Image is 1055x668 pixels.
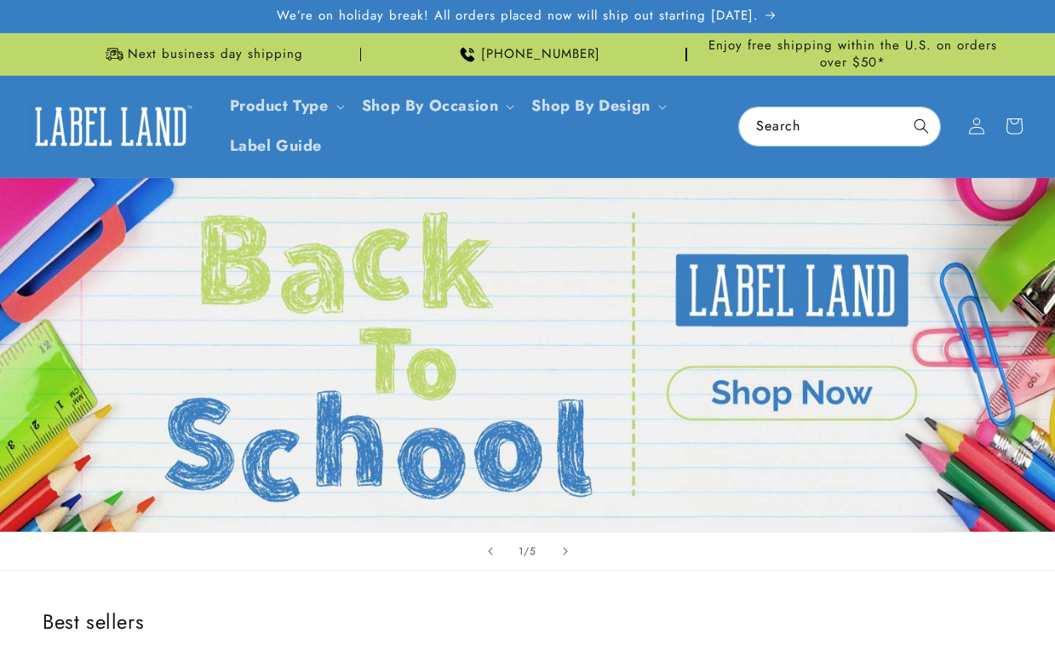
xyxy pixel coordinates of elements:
button: Search [903,107,940,145]
div: Announcement [368,33,686,75]
img: Label Land [26,100,196,153]
span: We’re on holiday break! All orders placed now will ship out starting [DATE]. [277,8,759,25]
button: Previous slide [472,533,509,570]
a: Shop By Design [531,95,650,117]
span: Enjoy free shipping within the U.S. on orders over $50* [694,37,1012,71]
summary: Shop By Design [521,86,673,126]
div: Announcement [43,33,361,75]
span: Next business day shipping [128,46,303,63]
span: / [524,543,530,560]
span: 1 [519,543,524,560]
span: Label Guide [230,136,323,156]
summary: Shop By Occasion [352,86,522,126]
a: Label Land [20,94,203,159]
span: [PHONE_NUMBER] [481,46,600,63]
a: Label Guide [220,126,333,166]
button: Next slide [547,533,584,570]
div: Announcement [694,33,1012,75]
h2: Best sellers [43,608,1012,635]
summary: Product Type [220,86,352,126]
a: Product Type [230,95,329,117]
span: 5 [530,543,536,560]
iframe: Gorgias Floating Chat [697,588,1038,651]
span: Shop By Occasion [362,96,499,116]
